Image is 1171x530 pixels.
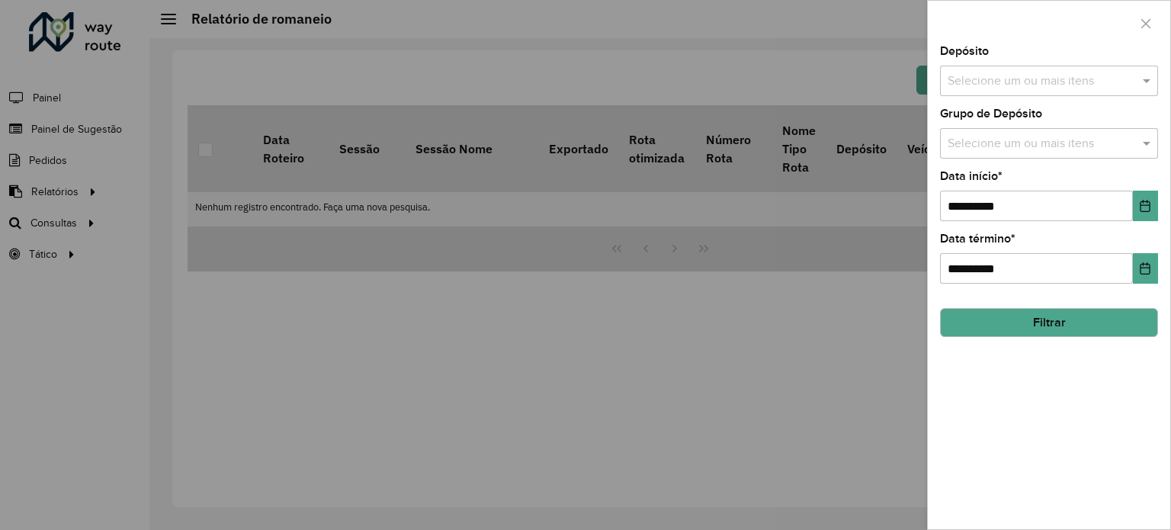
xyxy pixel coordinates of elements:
[1133,191,1158,221] button: Choose Date
[940,42,989,60] label: Depósito
[940,104,1042,123] label: Grupo de Depósito
[940,230,1015,248] label: Data término
[940,167,1003,185] label: Data início
[940,308,1158,337] button: Filtrar
[1133,253,1158,284] button: Choose Date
